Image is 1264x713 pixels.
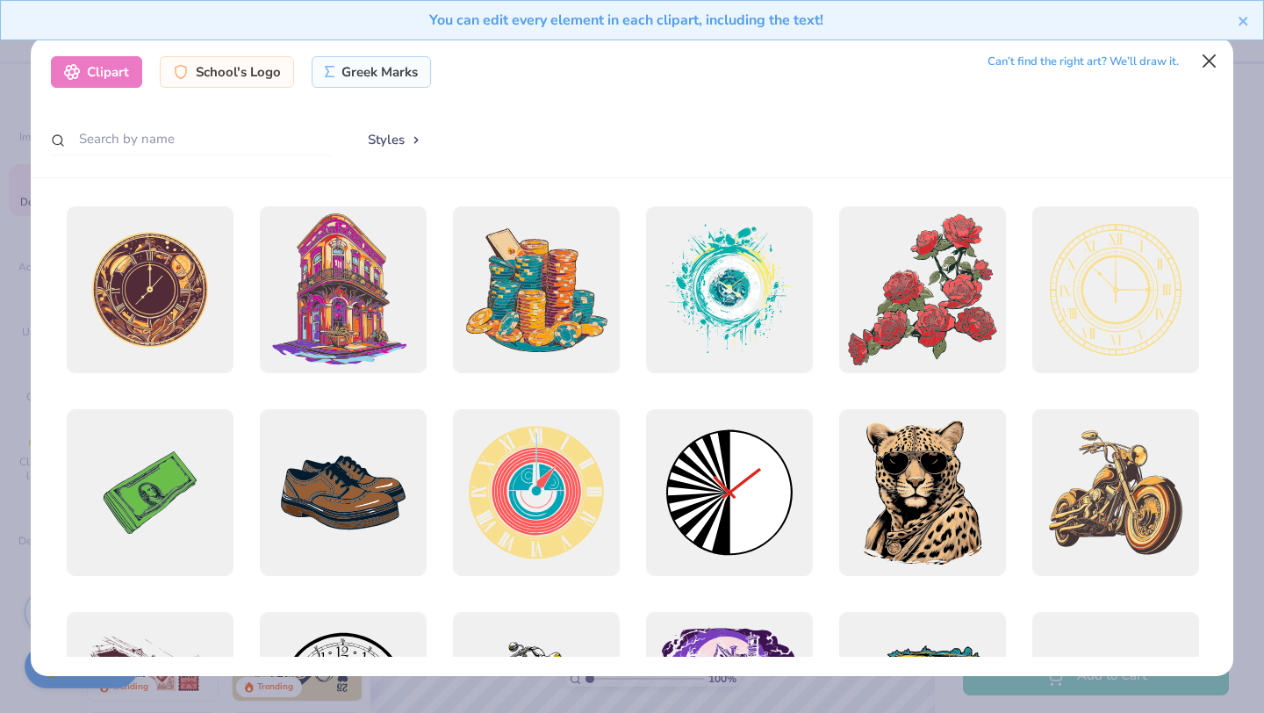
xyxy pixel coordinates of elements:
[1193,44,1226,77] button: Close
[51,56,142,88] div: Clipart
[349,123,441,156] button: Styles
[987,47,1179,77] div: Can’t find the right art? We’ll draw it.
[312,56,432,88] div: Greek Marks
[160,56,294,88] div: School's Logo
[14,10,1238,31] div: You can edit every element in each clipart, including the text!
[1238,10,1250,31] button: close
[51,123,332,155] input: Search by name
